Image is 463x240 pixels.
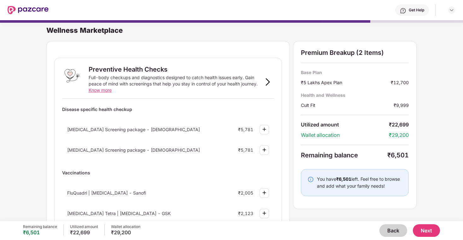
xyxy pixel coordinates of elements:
[67,190,146,196] span: FluQuadri | [MEDICAL_DATA] - Sanofi
[62,104,274,115] div: Disease specific health checkup
[389,132,409,138] div: ₹29,200
[70,229,98,236] div: ₹22,699
[62,167,274,178] div: Vaccinations
[389,121,409,128] div: ₹22,699
[238,127,253,132] div: ₹5,781
[89,66,167,73] div: Preventive Health Checks
[111,229,140,236] div: ₹29,200
[336,176,351,182] b: ₹6,501
[409,8,424,13] div: Get Help
[449,8,454,13] img: svg+xml;base64,PHN2ZyBpZD0iRHJvcGRvd24tMzJ4MzIiIHhtbG5zPSJodHRwOi8vd3d3LnczLm9yZy8yMDAwL3N2ZyIgd2...
[238,147,253,153] div: ₹5,781
[238,190,253,196] div: ₹2,005
[391,79,409,86] div: ₹12,700
[261,189,268,196] img: svg+xml;base64,PHN2ZyBpZD0iUGx1cy0zMngzMiIgeG1sbnM9Imh0dHA6Ly93d3cudzMub3JnLzIwMDAvc3ZnIiB3aWR0aD...
[62,66,82,86] img: Preventive Health Checks
[261,126,268,133] img: svg+xml;base64,PHN2ZyBpZD0iUGx1cy0zMngzMiIgeG1sbnM9Imh0dHA6Ly93d3cudzMub3JnLzIwMDAvc3ZnIiB3aWR0aD...
[301,92,409,98] div: Health and Wellness
[261,146,268,154] img: svg+xml;base64,PHN2ZyBpZD0iUGx1cy0zMngzMiIgeG1sbnM9Imh0dHA6Ly93d3cudzMub3JnLzIwMDAvc3ZnIiB3aWR0aD...
[70,224,98,229] div: Utilized amount
[89,74,261,93] div: Full-body checkups and diagnostics designed to catch health issues early. Gain peace of mind with...
[23,229,57,236] div: ₹6,501
[67,147,200,153] span: [MEDICAL_DATA] Screening package - [DEMOGRAPHIC_DATA]
[301,102,394,108] div: Cult Fit
[8,6,49,14] img: New Pazcare Logo
[317,176,402,190] div: You have left. Feel free to browse and add what your family needs!
[46,26,463,35] div: Wellness Marketplace
[308,176,314,183] img: svg+xml;base64,PHN2ZyBpZD0iSW5mby0yMHgyMCIgeG1sbnM9Imh0dHA6Ly93d3cudzMub3JnLzIwMDAvc3ZnIiB3aWR0aD...
[238,211,253,216] div: ₹2,123
[89,87,112,93] span: Know more
[67,211,171,216] span: [MEDICAL_DATA] Tetra | [MEDICAL_DATA] - GSK
[413,224,440,237] button: Next
[301,69,409,75] div: Base Plan
[387,151,409,159] div: ₹6,501
[301,49,409,56] div: Premium Breakup (2 Items)
[400,8,406,14] img: svg+xml;base64,PHN2ZyBpZD0iSGVscC0zMngzMiIgeG1sbnM9Imh0dHA6Ly93d3cudzMub3JnLzIwMDAvc3ZnIiB3aWR0aD...
[111,224,140,229] div: Wallet allocation
[264,78,272,86] img: svg+xml;base64,PHN2ZyB3aWR0aD0iOSIgaGVpZ2h0PSIxNiIgdmlld0JveD0iMCAwIDkgMTYiIGZpbGw9Im5vbmUiIHhtbG...
[67,127,200,132] span: [MEDICAL_DATA] Screening package - [DEMOGRAPHIC_DATA]
[301,132,389,138] div: Wallet allocation
[23,224,57,229] div: Remaining balance
[261,209,268,217] img: svg+xml;base64,PHN2ZyBpZD0iUGx1cy0zMngzMiIgeG1sbnM9Imh0dHA6Ly93d3cudzMub3JnLzIwMDAvc3ZnIiB3aWR0aD...
[301,151,387,159] div: Remaining balance
[301,121,389,128] div: Utilized amount
[301,79,391,86] div: ₹5 Lakhs Apex Plan
[394,102,409,108] div: ₹9,999
[379,224,407,237] button: Back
